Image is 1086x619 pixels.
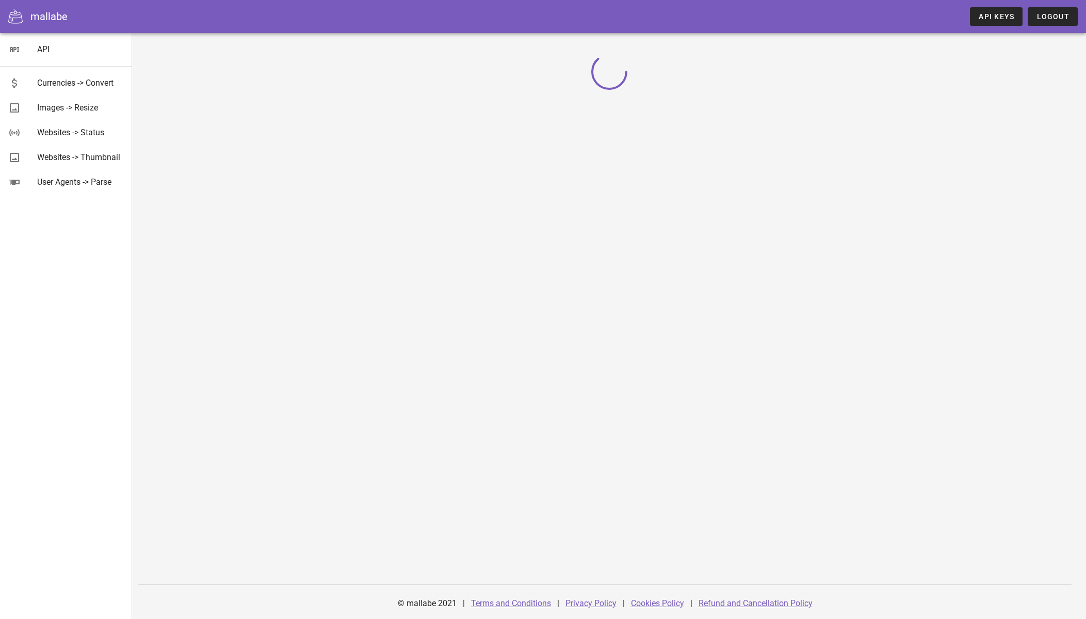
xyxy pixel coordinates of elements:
[37,44,124,54] div: API
[37,177,124,187] div: User Agents -> Parse
[37,103,124,113] div: Images -> Resize
[463,591,465,616] div: |
[30,9,68,24] div: mallabe
[557,591,559,616] div: |
[978,12,1014,21] span: API Keys
[1028,7,1078,26] button: Logout
[699,598,813,608] a: Refund and Cancellation Policy
[690,591,692,616] div: |
[970,7,1023,26] a: API Keys
[1036,12,1069,21] span: Logout
[623,591,625,616] div: |
[37,152,124,162] div: Websites -> Thumbnail
[631,598,684,608] a: Cookies Policy
[37,78,124,88] div: Currencies -> Convert
[565,598,617,608] a: Privacy Policy
[471,598,551,608] a: Terms and Conditions
[37,128,124,137] div: Websites -> Status
[392,591,463,616] div: © mallabe 2021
